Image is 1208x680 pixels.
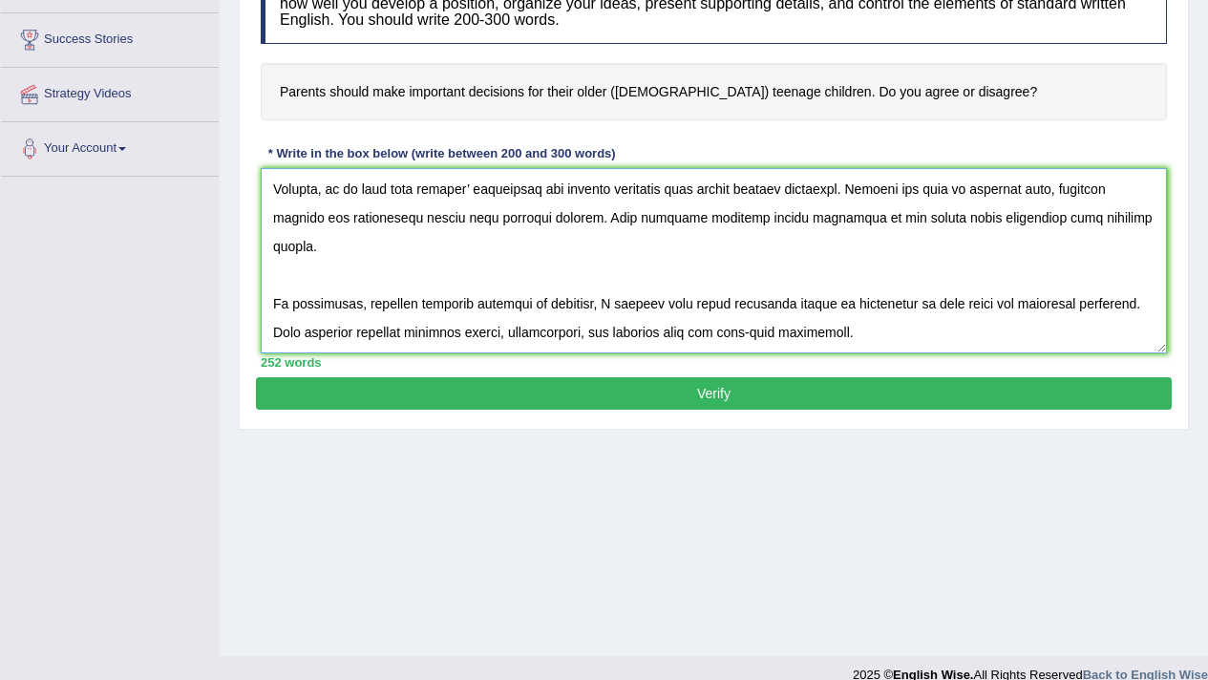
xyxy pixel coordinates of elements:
[261,63,1167,121] h4: Parents should make important decisions for their older ([DEMOGRAPHIC_DATA]) teenage children. Do...
[261,144,623,162] div: * Write in the box below (write between 200 and 300 words)
[1,13,219,61] a: Success Stories
[261,353,1167,372] div: 252 words
[1,68,219,116] a: Strategy Videos
[1,122,219,170] a: Your Account
[256,377,1172,410] button: Verify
